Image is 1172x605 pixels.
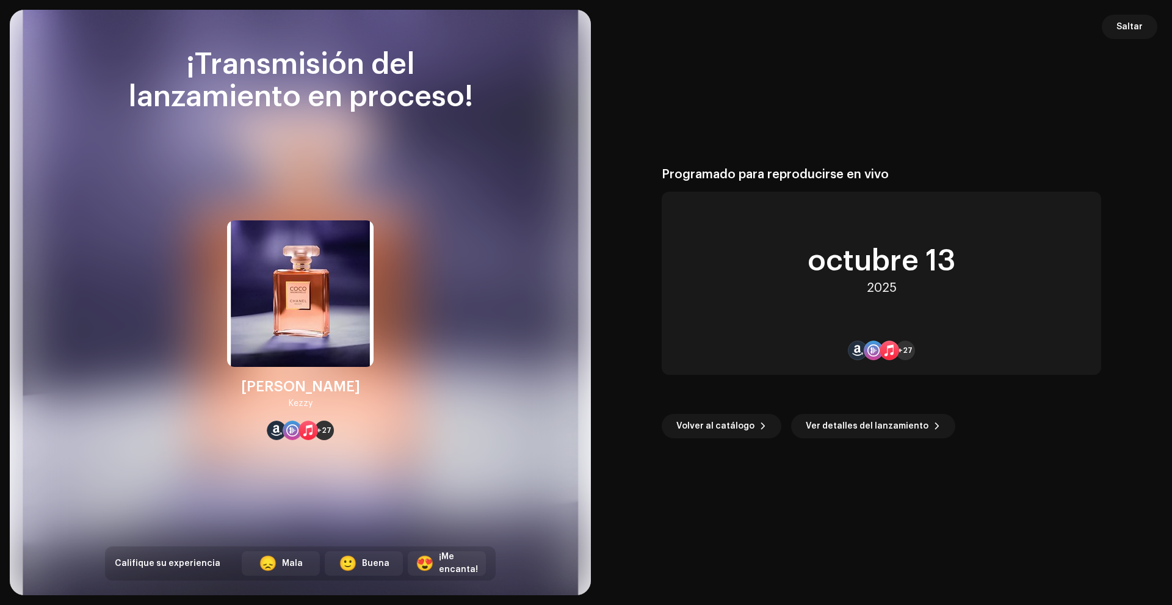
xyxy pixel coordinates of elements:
[1102,15,1157,39] button: Saltar
[317,426,331,435] span: +27
[282,557,303,570] div: Mala
[806,414,928,438] span: Ver detalles del lanzamiento
[416,556,434,571] div: 😍
[259,556,277,571] div: 😞
[1116,15,1143,39] span: Saltar
[227,220,374,367] img: e5517daf-302b-4e5c-afa0-243d1f58a226
[289,396,313,411] div: Kezzy
[808,247,955,276] div: octubre 13
[241,377,360,396] div: [PERSON_NAME]
[339,556,357,571] div: 🙂
[115,559,220,568] span: Califique su experiencia
[676,414,754,438] span: Volver al catálogo
[662,414,781,438] button: Volver al catálogo
[439,551,478,576] div: ¡Me encanta!
[791,414,955,438] button: Ver detalles del lanzamiento
[662,167,1101,182] div: Programado para reproducirse en vivo
[362,557,389,570] div: Buena
[898,346,913,355] span: +27
[867,281,897,295] div: 2025
[105,49,496,114] div: ¡Transmisión del lanzamiento en proceso!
